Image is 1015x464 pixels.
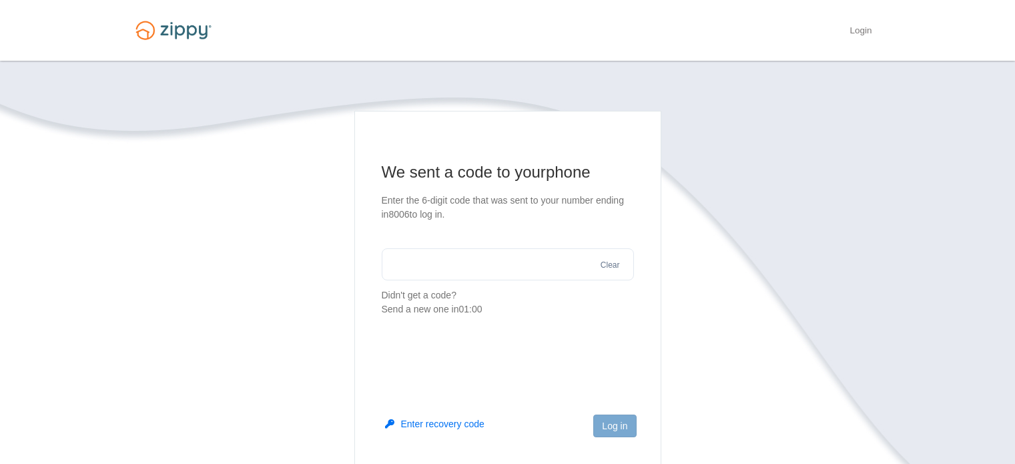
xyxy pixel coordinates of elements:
[597,259,624,272] button: Clear
[382,162,634,183] h1: We sent a code to your phone
[382,288,634,316] p: Didn't get a code?
[382,302,634,316] div: Send a new one in 01:00
[593,415,636,437] button: Log in
[385,417,484,431] button: Enter recovery code
[382,194,634,222] p: Enter the 6-digit code that was sent to your number ending in 8006 to log in.
[850,25,872,39] a: Login
[127,15,220,46] img: Logo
